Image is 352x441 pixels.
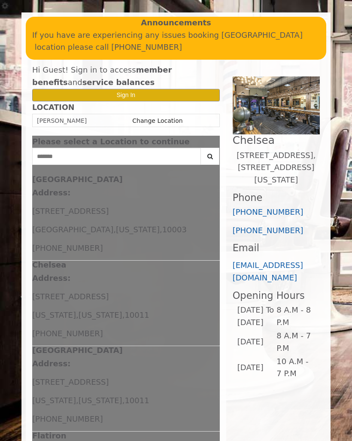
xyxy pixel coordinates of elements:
b: [GEOGRAPHIC_DATA] [32,346,123,355]
b: member benefits [32,65,172,87]
p: If you have are experiencing any issues booking [GEOGRAPHIC_DATA] location please call [PHONE_NUM... [32,29,320,54]
h3: Opening Hours [233,290,320,301]
b: Flatiron [32,431,66,440]
b: Address: [32,188,70,197]
h3: Email [233,243,320,253]
span: [PERSON_NAME] [37,117,87,124]
a: [PHONE_NUMBER] [233,207,303,216]
button: close dialog [207,139,220,144]
span: 10003 [162,225,187,234]
span: Please select a Location to continue [32,137,190,146]
b: Announcements [141,17,211,29]
span: [US_STATE] [116,225,160,234]
span: , [113,225,116,234]
span: , [76,310,79,319]
span: [STREET_ADDRESS] [32,377,109,386]
span: [PHONE_NUMBER] [32,243,103,252]
b: [GEOGRAPHIC_DATA] [32,175,123,184]
b: Address: [32,274,70,283]
td: [DATE] [237,355,276,381]
span: , [76,396,79,405]
td: [DATE] To [DATE] [237,304,276,329]
td: 10 A.M - 7 P.M [276,355,316,381]
span: [PHONE_NUMBER] [32,414,103,423]
h3: Phone [233,192,320,203]
b: service balances [82,78,155,87]
td: 8 A.M - 7 P.M [276,329,316,355]
p: [STREET_ADDRESS],[STREET_ADDRESS][US_STATE] [233,149,320,186]
b: Address: [32,359,70,368]
span: 10011 [124,310,149,319]
span: , [122,396,125,405]
div: Center Select [32,148,220,169]
b: Chelsea [32,260,66,269]
button: Sign In [32,89,220,101]
a: Change Location [132,117,182,124]
span: [US_STATE] [32,310,76,319]
span: [PHONE_NUMBER] [32,329,103,338]
span: , [122,310,125,319]
span: [STREET_ADDRESS] [32,207,109,216]
span: , [160,225,162,234]
td: [DATE] [237,329,276,355]
span: [US_STATE] [32,396,76,405]
a: [PHONE_NUMBER] [233,226,303,235]
div: Hi Guest! Sign in to access and [32,64,220,89]
a: [EMAIL_ADDRESS][DOMAIN_NAME] [233,261,303,282]
span: [US_STATE] [79,396,122,405]
b: LOCATION [32,103,74,112]
i: Search button [205,153,215,159]
span: [GEOGRAPHIC_DATA] [32,225,113,234]
td: 8 A.M - 8 P.M [276,304,316,329]
h2: Chelsea [233,134,320,146]
input: Search Center [32,148,201,165]
span: [US_STATE] [79,310,122,319]
span: 10011 [124,396,149,405]
span: [STREET_ADDRESS] [32,292,109,301]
